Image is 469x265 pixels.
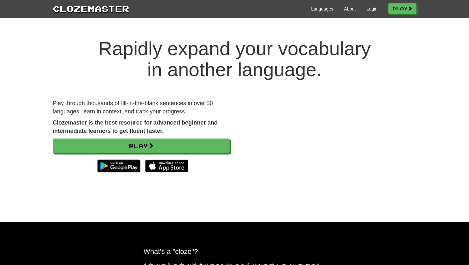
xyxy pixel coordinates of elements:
h2: What's a "cloze"? [144,247,325,255]
a: Login [367,6,377,12]
a: Languages [311,6,333,12]
img: Download_on_the_App_Store_Badge_US-UK_135x40-25178aeef6eb6b83b96f5f2d004eda3bffbb37122de64afbaef7... [145,160,188,172]
a: Play [53,139,230,153]
img: Get it on Google Play [94,156,144,175]
strong: Clozemaster is the best resource for advanced beginner and intermediate learners to get fluent fa... [53,119,218,134]
p: Play through thousands of fill-in-the-blank sentences in over 50 languages, learn in context, and... [53,99,230,116]
a: Clozemaster [53,3,129,14]
a: Play [388,3,416,14]
a: About [344,6,356,12]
